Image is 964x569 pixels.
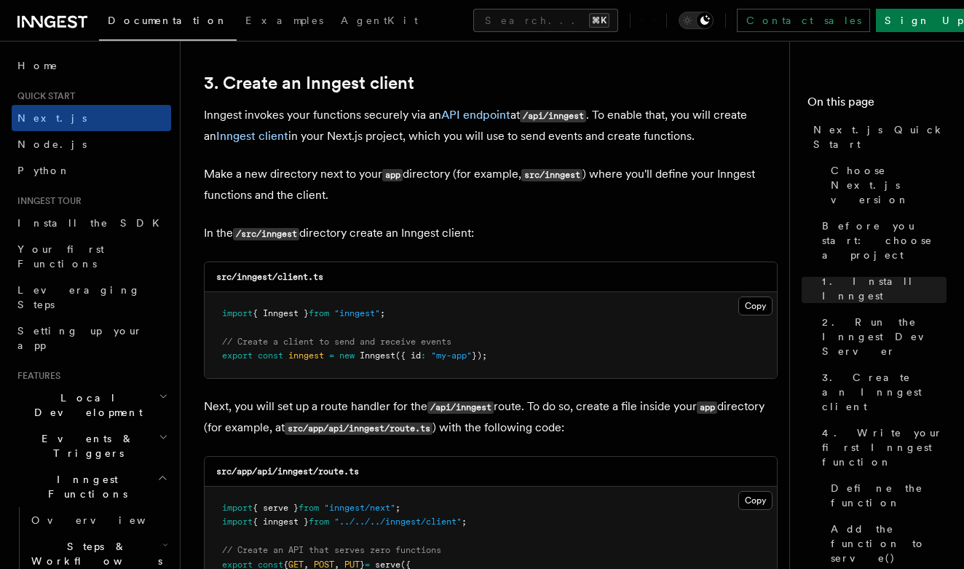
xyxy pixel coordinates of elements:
[12,391,159,420] span: Local Development
[17,243,104,270] span: Your first Functions
[807,117,947,157] a: Next.js Quick Start
[520,110,586,122] code: /api/inngest
[25,539,162,568] span: Steps & Workflows
[12,466,171,507] button: Inngest Functions
[473,9,618,32] button: Search...⌘K
[324,503,395,513] span: "inngest/next"
[12,277,171,318] a: Leveraging Steps
[309,308,329,318] span: from
[822,274,947,303] span: 1. Install Inngest
[12,195,82,207] span: Inngest tour
[822,425,947,469] span: 4. Write your first Inngest function
[329,350,334,361] span: =
[380,308,385,318] span: ;
[204,73,414,93] a: 3. Create an Inngest client
[816,420,947,475] a: 4. Write your first Inngest function
[421,350,426,361] span: :
[12,105,171,131] a: Next.js
[395,503,400,513] span: ;
[831,522,947,565] span: Add the function to serve()
[738,491,773,510] button: Copy
[679,12,714,29] button: Toggle dark mode
[17,112,87,124] span: Next.js
[816,213,947,268] a: Before you start: choose a project
[360,350,395,361] span: Inngest
[737,9,870,32] a: Contact sales
[288,350,324,361] span: inngest
[472,350,487,361] span: });
[222,545,441,555] span: // Create an API that serves zero functions
[17,138,87,150] span: Node.js
[253,517,309,527] span: { inngest }
[99,4,237,41] a: Documentation
[216,272,323,282] code: src/inngest/client.ts
[431,350,472,361] span: "my-app"
[12,52,171,79] a: Home
[12,90,75,102] span: Quick start
[12,210,171,236] a: Install the SDK
[816,268,947,309] a: 1. Install Inngest
[222,517,253,527] span: import
[17,58,58,73] span: Home
[816,364,947,420] a: 3. Create an Inngest client
[816,309,947,364] a: 2. Run the Inngest Dev Server
[204,223,778,244] p: In the directory create an Inngest client:
[222,308,253,318] span: import
[17,325,143,351] span: Setting up your app
[12,472,157,501] span: Inngest Functions
[245,15,323,26] span: Examples
[12,157,171,184] a: Python
[12,431,159,460] span: Events & Triggers
[813,122,947,152] span: Next.js Quick Start
[822,219,947,262] span: Before you start: choose a project
[427,401,494,414] code: /api/inngest
[309,517,329,527] span: from
[831,163,947,207] span: Choose Next.js version
[204,164,778,205] p: Make a new directory next to your directory (for example, ) where you'll define your Inngest func...
[339,350,355,361] span: new
[17,284,141,310] span: Leveraging Steps
[25,507,171,533] a: Overview
[521,169,582,181] code: src/inngest
[233,228,299,240] code: /src/inngest
[822,315,947,358] span: 2. Run the Inngest Dev Server
[334,517,462,527] span: "../../../inngest/client"
[31,514,181,526] span: Overview
[253,503,299,513] span: { serve }
[697,401,717,414] code: app
[12,236,171,277] a: Your first Functions
[17,165,71,176] span: Python
[204,105,778,146] p: Inngest invokes your functions securely via an at . To enable that, you will create an in your Ne...
[334,308,380,318] span: "inngest"
[441,108,510,122] a: API endpoint
[12,318,171,358] a: Setting up your app
[12,425,171,466] button: Events & Triggers
[332,4,427,39] a: AgentKit
[204,396,778,439] p: Next, you will set up a route handler for the route. To do so, create a file inside your director...
[237,4,332,39] a: Examples
[825,475,947,516] a: Define the function
[341,15,418,26] span: AgentKit
[299,503,319,513] span: from
[462,517,467,527] span: ;
[222,350,253,361] span: export
[12,370,60,382] span: Features
[258,350,283,361] span: const
[395,350,421,361] span: ({ id
[216,129,288,143] a: Inngest client
[822,370,947,414] span: 3. Create an Inngest client
[285,423,432,435] code: src/app/api/inngest/route.ts
[382,169,403,181] code: app
[825,157,947,213] a: Choose Next.js version
[738,297,773,315] button: Copy
[589,13,609,28] kbd: ⌘K
[17,217,168,229] span: Install the SDK
[108,15,228,26] span: Documentation
[222,337,451,347] span: // Create a client to send and receive events
[222,503,253,513] span: import
[807,93,947,117] h4: On this page
[12,131,171,157] a: Node.js
[253,308,309,318] span: { Inngest }
[12,385,171,425] button: Local Development
[216,466,359,476] code: src/app/api/inngest/route.ts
